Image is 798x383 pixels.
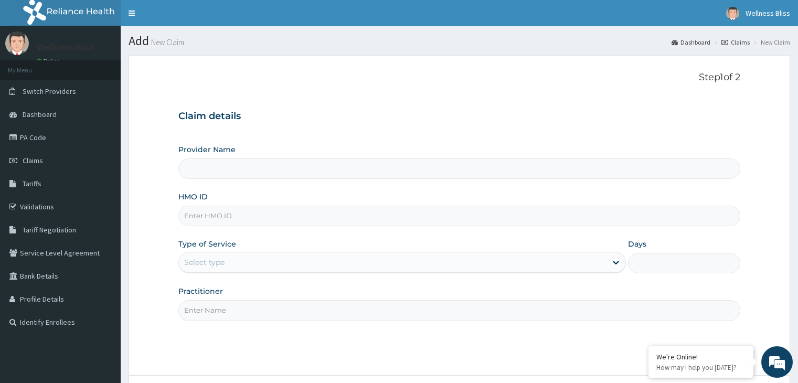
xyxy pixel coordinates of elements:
[672,38,710,47] a: Dashboard
[178,286,223,296] label: Practitioner
[5,31,29,55] img: User Image
[149,38,184,46] small: New Claim
[178,206,740,226] input: Enter HMO ID
[628,239,646,249] label: Days
[23,110,57,119] span: Dashboard
[726,7,739,20] img: User Image
[129,34,790,48] h1: Add
[178,191,208,202] label: HMO ID
[178,300,740,321] input: Enter Name
[178,239,236,249] label: Type of Service
[721,38,750,47] a: Claims
[178,144,236,155] label: Provider Name
[656,363,746,372] p: How may I help you today?
[37,42,94,52] p: Wellness Bliss
[23,87,76,96] span: Switch Providers
[656,352,746,361] div: We're Online!
[37,57,62,65] a: Online
[746,8,790,18] span: Wellness Bliss
[178,111,740,122] h3: Claim details
[23,156,43,165] span: Claims
[178,72,740,83] p: Step 1 of 2
[751,38,790,47] li: New Claim
[23,225,76,235] span: Tariff Negotiation
[184,257,225,268] div: Select type
[23,179,41,188] span: Tariffs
